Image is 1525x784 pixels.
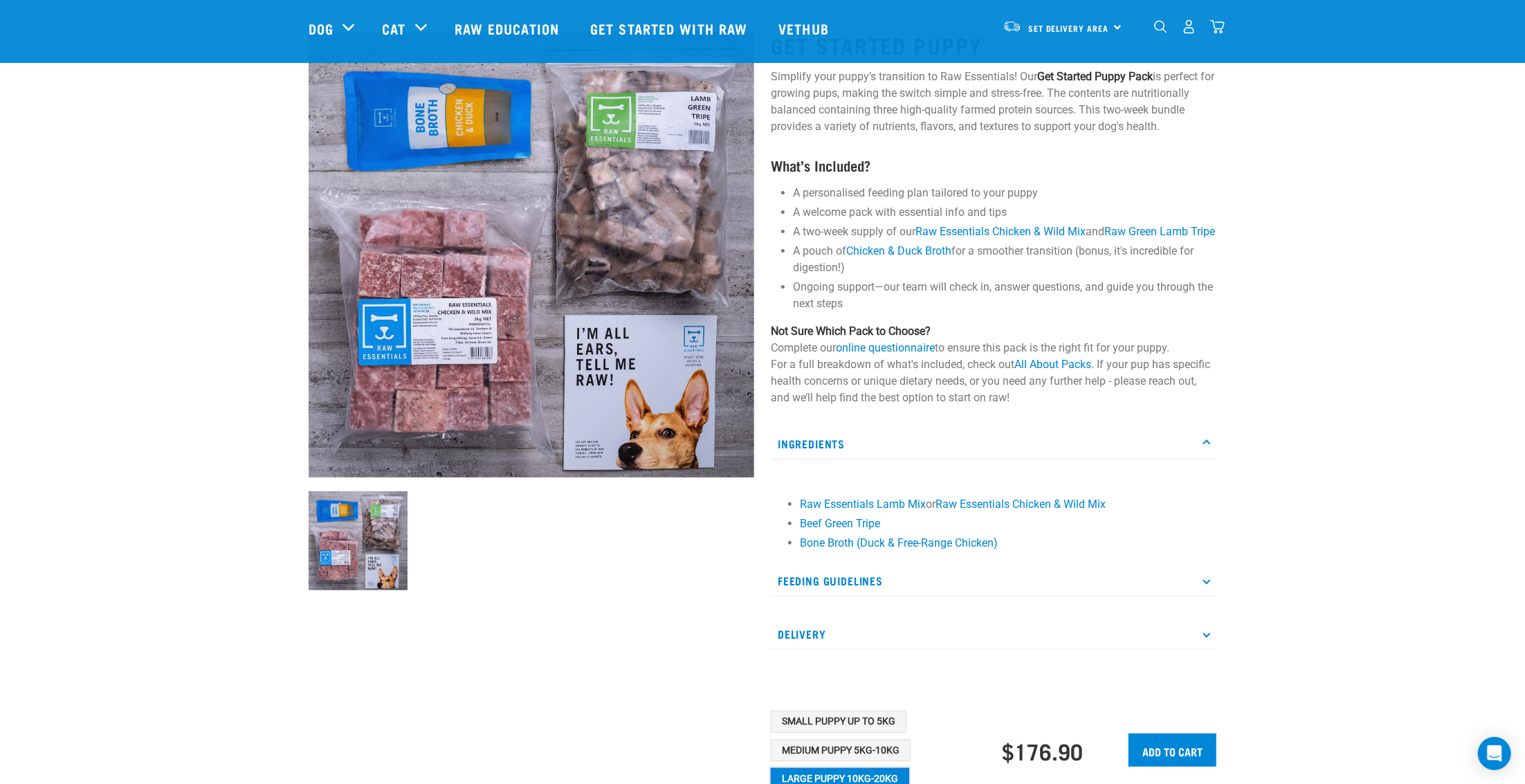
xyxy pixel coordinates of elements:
a: Raw Essentials Chicken & Wild Mix [915,225,1086,238]
li: or [800,496,1209,513]
img: home-icon@2x.png [1210,19,1225,34]
p: Feeding Guidelines [771,565,1216,596]
a: Beef Green Tripe [800,517,880,530]
strong: Get Started Puppy Pack [1037,70,1153,83]
strong: Not Sure Which Pack to Choose? [771,325,931,338]
img: NPS Puppy Update [309,32,754,477]
img: home-icon-1@2x.png [1154,20,1167,33]
a: Raw Essentials Lamb Mix [800,498,926,511]
li: A personalised feeding plan tailored to your puppy [793,185,1216,201]
a: online questionnaire [836,341,935,354]
p: Complete our to ensure this pack is the right fit for your puppy. For a full breakdown of what's ... [771,323,1216,406]
a: Dog [309,18,334,39]
img: van-moving.png [1003,20,1021,33]
a: Get started with Raw [576,1,765,56]
div: $176.90 [1002,738,1083,763]
a: Chicken & Duck Broth [846,244,951,257]
li: A pouch of for a smoother transition (bonus, it's incredible for digestion!) [793,243,1216,276]
a: Raw Essentials Chicken & Wild Mix [935,498,1106,511]
li: A two-week supply of our and [793,224,1216,240]
div: Open Intercom Messenger [1478,737,1511,770]
input: Add to cart [1129,733,1216,767]
a: Raw Green Lamb Tripe [1104,225,1215,238]
span: Set Delivery Area [1028,26,1108,30]
img: NPS Puppy Update [309,491,408,590]
img: user.png [1182,19,1196,34]
p: Simplify your puppy’s transition to Raw Essentials! Our is perfect for growing pups, making the s... [771,69,1216,135]
button: Medium Puppy 5kg-10kg [771,740,911,762]
a: Raw Education [441,1,576,56]
a: Cat [382,18,405,39]
a: All About Packs [1014,358,1091,371]
p: Delivery [771,619,1216,650]
li: Ongoing support—our team will check in, answer questions, and guide you through the next steps [793,279,1216,312]
a: Vethub [765,1,846,56]
a: Bone Broth (Duck & Free-Range Chicken) [800,536,998,549]
p: Ingredients [771,428,1216,459]
button: Small Puppy up to 5kg [771,711,906,733]
li: A welcome pack with essential info and tips [793,204,1216,221]
strong: What’s Included? [771,161,870,169]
